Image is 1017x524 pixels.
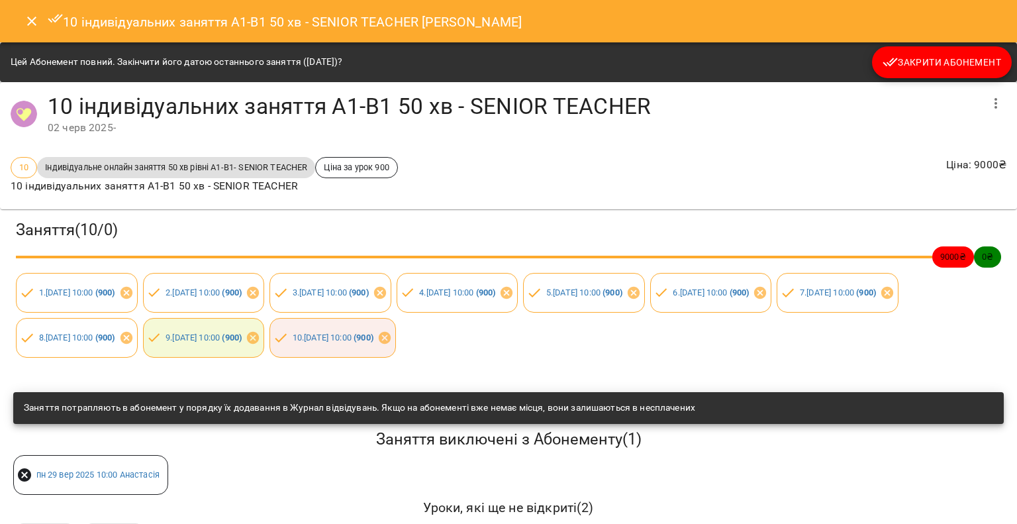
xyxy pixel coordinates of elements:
h4: 10 індивідуальних заняття А1-В1 50 хв - SENIOR TEACHER [48,93,980,120]
b: ( 900 ) [95,333,115,342]
p: 10 індивідуальних заняття А1-В1 50 хв - SENIOR TEACHER [11,178,398,194]
h5: Заняття виключені з Абонементу ( 1 ) [13,429,1004,450]
div: 3.[DATE] 10:00 (900) [269,273,391,313]
b: ( 900 ) [222,288,242,297]
span: 0 ₴ [974,250,1001,263]
a: 8.[DATE] 10:00 (900) [39,333,115,342]
p: Ціна : 9000 ₴ [946,157,1006,173]
div: 2.[DATE] 10:00 (900) [143,273,265,313]
button: Close [16,5,48,37]
span: Закрити Абонемент [883,54,1001,70]
div: 8.[DATE] 10:00 (900) [16,318,138,358]
div: 4.[DATE] 10:00 (900) [397,273,518,313]
img: 87ef57ba3f44b7d6f536a27bb1c83c9e.png [11,101,37,127]
a: 1.[DATE] 10:00 (900) [39,288,115,297]
a: 6.[DATE] 10:00 (900) [673,288,749,297]
div: Цей Абонемент повний. Закінчити його датою останнього заняття ([DATE])? [11,50,342,74]
a: 3.[DATE] 10:00 (900) [293,288,369,297]
span: Індивідуальне онлайн заняття 50 хв рівні А1-В1- SENIOR TEACHER [37,161,315,174]
div: 02 черв 2025 - [48,120,980,136]
div: Заняття потрапляють в абонемент у порядку їх додавання в Журнал відвідувань. Якщо на абонементі в... [24,396,695,420]
b: ( 900 ) [856,288,876,297]
div: 6.[DATE] 10:00 (900) [650,273,772,313]
a: 4.[DATE] 10:00 (900) [419,288,495,297]
span: Ціна за урок 900 [316,161,397,174]
a: 10.[DATE] 10:00 (900) [293,333,373,342]
h6: Уроки, які ще не відкриті ( 2 ) [13,498,1004,518]
a: 7.[DATE] 10:00 (900) [800,288,876,297]
a: 9.[DATE] 10:00 (900) [166,333,242,342]
div: 1.[DATE] 10:00 (900) [16,273,138,313]
div: 10.[DATE] 10:00 (900) [269,318,396,358]
div: 5.[DATE] 10:00 (900) [523,273,645,313]
div: 7.[DATE] 10:00 (900) [777,273,898,313]
b: ( 900 ) [222,333,242,342]
b: ( 900 ) [730,288,750,297]
b: ( 900 ) [349,288,369,297]
b: ( 900 ) [476,288,496,297]
button: Закрити Абонемент [872,46,1012,78]
b: ( 900 ) [354,333,373,342]
a: пн 29 вер 2025 10:00 Анастасія [36,470,160,480]
h6: 10 індивідуальних заняття А1-В1 50 хв - SENIOR TEACHER [PERSON_NAME] [48,11,522,32]
span: 10 [11,161,36,174]
a: 5.[DATE] 10:00 (900) [546,288,622,297]
span: 9000 ₴ [932,250,974,263]
b: ( 900 ) [95,288,115,297]
div: 9.[DATE] 10:00 (900) [143,318,265,358]
b: ( 900 ) [603,288,622,297]
a: 2.[DATE] 10:00 (900) [166,288,242,297]
h3: Заняття ( 10 / 0 ) [16,220,1001,240]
